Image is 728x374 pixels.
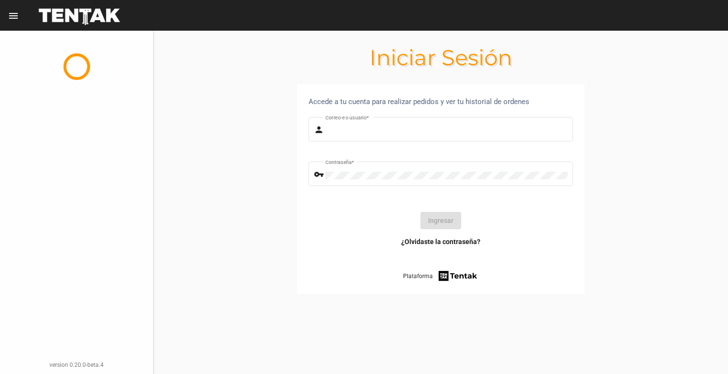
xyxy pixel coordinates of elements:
span: Plataforma [403,271,433,281]
div: Accede a tu cuenta para realizar pedidos y ver tu historial de ordenes [309,96,573,107]
a: ¿Olvidaste la contraseña? [401,237,480,246]
button: Ingresar [420,212,461,229]
mat-icon: menu [8,10,19,22]
a: Plataforma [403,269,478,282]
img: tentak-firm.png [437,269,478,282]
mat-icon: person [314,124,325,136]
h1: Iniciar Sesión [154,50,728,65]
div: version 0.20.0-beta.4 [8,360,145,370]
mat-icon: vpn_key [314,169,325,180]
